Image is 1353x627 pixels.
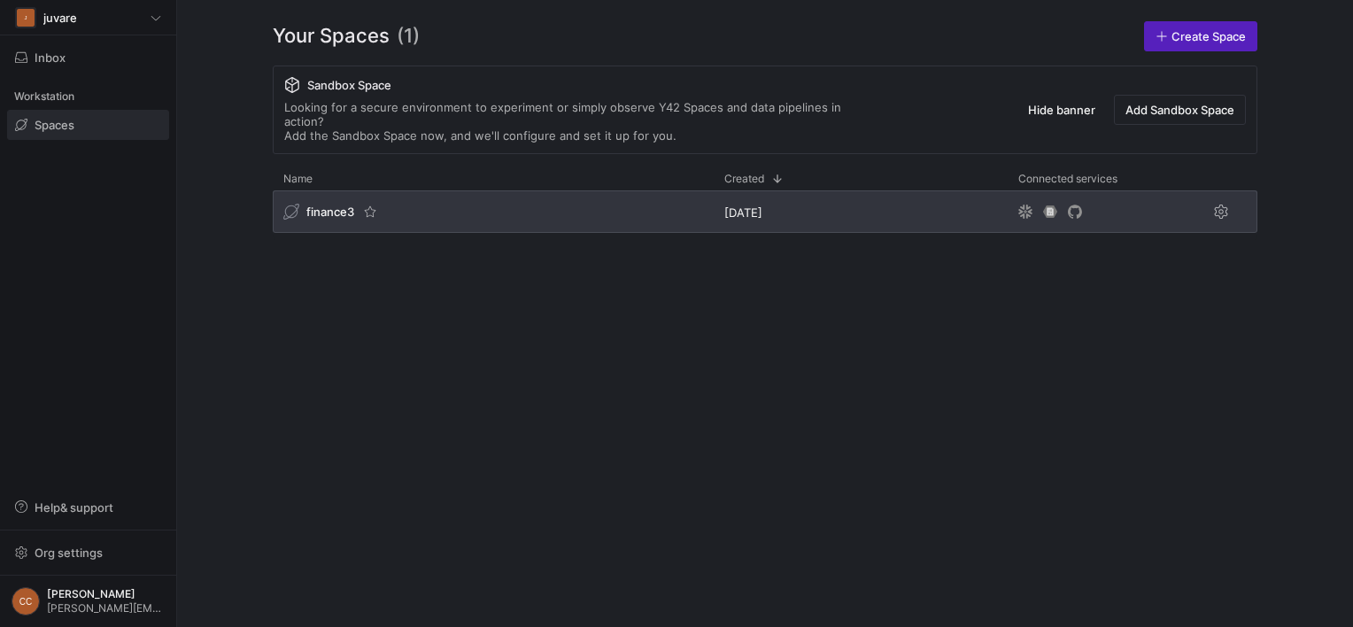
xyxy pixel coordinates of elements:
[724,205,762,220] span: [DATE]
[1028,103,1095,117] span: Hide banner
[724,173,764,185] span: Created
[273,190,1257,240] div: Press SPACE to select this row.
[7,83,169,110] div: Workstation
[283,173,313,185] span: Name
[1114,95,1246,125] button: Add Sandbox Space
[397,21,420,51] span: (1)
[7,583,169,620] button: CC[PERSON_NAME][PERSON_NAME][EMAIL_ADDRESS][DOMAIN_NAME]
[1018,173,1117,185] span: Connected services
[1171,29,1246,43] span: Create Space
[7,538,169,568] button: Org settings
[1144,21,1257,51] a: Create Space
[35,546,103,560] span: Org settings
[1017,95,1107,125] button: Hide banner
[7,492,169,522] button: Help& support
[306,205,354,219] span: finance3
[7,110,169,140] a: Spaces
[7,43,169,73] button: Inbox
[12,587,40,615] div: CC
[7,547,169,561] a: Org settings
[35,50,66,65] span: Inbox
[307,78,391,92] span: Sandbox Space
[273,21,390,51] span: Your Spaces
[43,11,77,25] span: juvare
[1125,103,1234,117] span: Add Sandbox Space
[284,100,878,143] div: Looking for a secure environment to experiment or simply observe Y42 Spaces and data pipelines in...
[47,602,165,615] span: [PERSON_NAME][EMAIL_ADDRESS][DOMAIN_NAME]
[35,500,113,515] span: Help & support
[47,588,165,600] span: [PERSON_NAME]
[35,118,74,132] span: Spaces
[17,9,35,27] div: J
